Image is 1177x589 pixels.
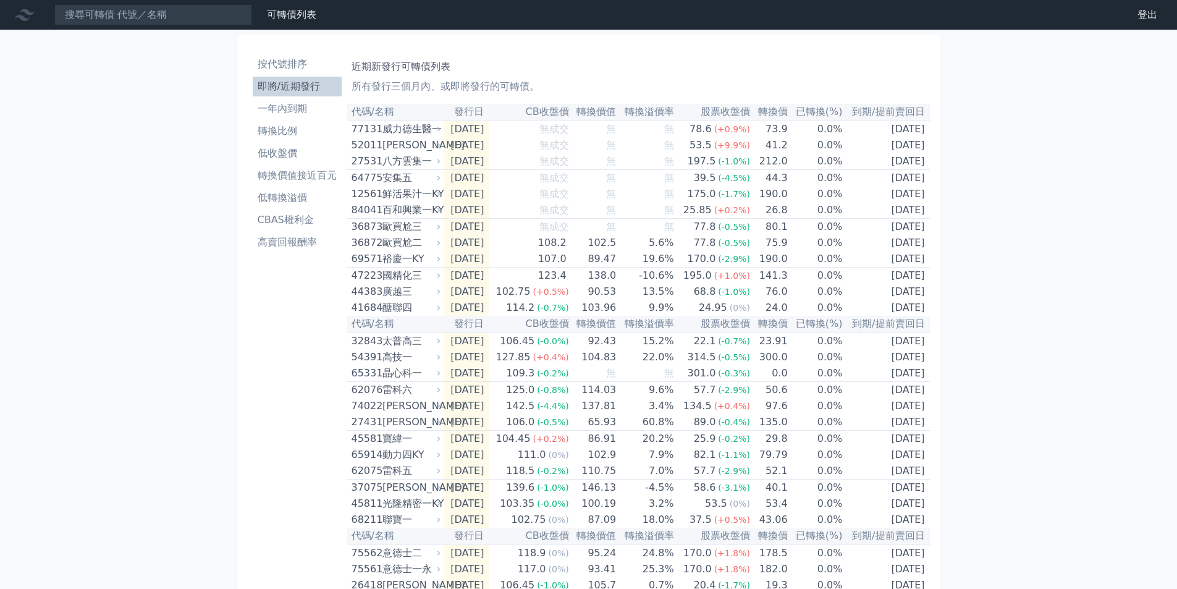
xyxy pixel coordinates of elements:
[617,316,674,333] th: 轉換溢價率
[751,186,788,202] td: 190.0
[382,415,439,430] div: [PERSON_NAME]
[751,284,788,300] td: 76.0
[253,124,342,138] li: 轉換比例
[714,124,750,134] span: (+0.9%)
[253,232,342,252] a: 高賣回報酬率
[714,205,750,215] span: (+0.2%)
[549,450,569,460] span: (0%)
[570,496,617,512] td: 100.19
[537,483,569,493] span: (-1.0%)
[537,466,569,476] span: (-0.2%)
[617,300,674,316] td: 9.9%
[751,414,788,431] td: 135.0
[788,398,843,414] td: 0.0%
[751,431,788,447] td: 29.8
[788,496,843,512] td: 0.0%
[253,143,342,163] a: 低收盤價
[444,480,489,496] td: [DATE]
[664,204,674,216] span: 無
[444,186,489,202] td: [DATE]
[788,316,843,333] th: 已轉換(%)
[606,221,616,232] span: 無
[843,414,930,431] td: [DATE]
[444,365,489,382] td: [DATE]
[352,235,379,250] div: 36872
[751,104,788,121] th: 轉換價
[253,99,342,119] a: 一年內到期
[691,383,719,397] div: 57.7
[718,238,750,248] span: (-0.5%)
[675,316,751,333] th: 股票收盤價
[714,140,750,150] span: (+9.9%)
[489,316,569,333] th: CB收盤價
[497,334,537,349] div: 106.45
[718,368,750,378] span: (-0.3%)
[382,366,439,381] div: 晶心科一
[718,466,750,476] span: (-2.9%)
[675,104,751,121] th: 股票收盤價
[751,219,788,235] td: 80.1
[382,431,439,446] div: 寶緯一
[537,401,569,411] span: (-4.4%)
[570,398,617,414] td: 137.81
[664,367,674,379] span: 無
[493,284,533,299] div: 102.75
[570,480,617,496] td: 146.13
[718,156,750,166] span: (-1.0%)
[617,284,674,300] td: 13.5%
[788,153,843,170] td: 0.0%
[606,172,616,184] span: 無
[539,172,569,184] span: 無成交
[352,187,379,201] div: 12561
[681,399,714,413] div: 134.5
[606,123,616,135] span: 無
[691,171,719,185] div: 39.5
[691,447,719,462] div: 82.1
[382,235,439,250] div: 歐買尬二
[606,155,616,167] span: 無
[253,188,342,208] a: 低轉換溢價
[382,480,439,495] div: [PERSON_NAME]
[691,464,719,478] div: 57.7
[253,57,342,72] li: 按代號排序
[718,483,750,493] span: (-3.1%)
[352,171,379,185] div: 64775
[751,235,788,251] td: 75.9
[444,170,489,187] td: [DATE]
[617,251,674,268] td: 19.6%
[718,385,750,395] span: (-2.9%)
[537,336,569,346] span: (-0.0%)
[444,153,489,170] td: [DATE]
[444,414,489,431] td: [DATE]
[664,188,674,200] span: 無
[617,447,674,463] td: 7.9%
[352,79,925,94] p: 所有發行三個月內、或即將發行的可轉債。
[382,252,439,266] div: 裕慶一KY
[352,59,925,74] h1: 近期新發行可轉債列表
[751,382,788,399] td: 50.6
[539,204,569,216] span: 無成交
[617,398,674,414] td: 3.4%
[718,189,750,199] span: (-1.7%)
[788,300,843,316] td: 0.0%
[539,188,569,200] span: 無成交
[685,252,719,266] div: 170.0
[444,447,489,463] td: [DATE]
[843,333,930,349] td: [DATE]
[788,284,843,300] td: 0.0%
[537,303,569,313] span: (-0.7%)
[617,333,674,349] td: 15.2%
[253,213,342,227] li: CBAS權利金
[267,9,316,20] a: 可轉債列表
[570,268,617,284] td: 138.0
[382,219,439,234] div: 歐買尬三
[788,365,843,382] td: 0.0%
[382,268,439,283] div: 國精化三
[444,251,489,268] td: [DATE]
[352,284,379,299] div: 44383
[788,349,843,365] td: 0.0%
[382,399,439,413] div: [PERSON_NAME]
[493,431,533,446] div: 104.45
[352,252,379,266] div: 69571
[606,188,616,200] span: 無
